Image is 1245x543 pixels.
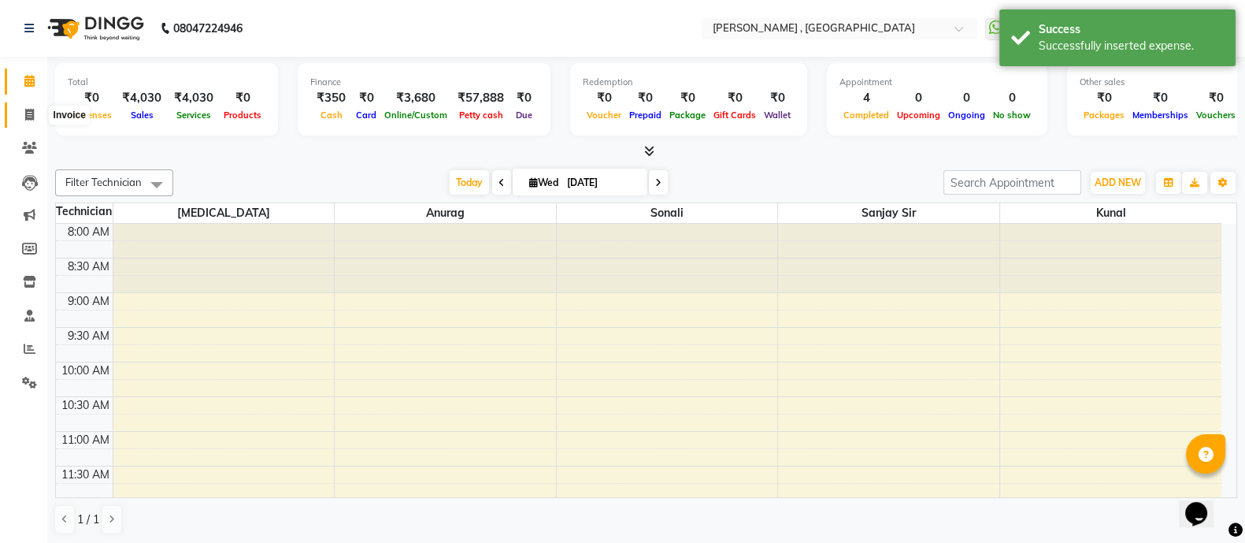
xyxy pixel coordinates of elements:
span: Petty cash [455,110,507,121]
span: Package [665,110,710,121]
span: Completed [839,110,893,121]
div: ₹0 [665,89,710,107]
div: Total [68,76,265,89]
span: Gift Cards [710,110,760,121]
div: Success [1039,21,1224,38]
span: Wallet [760,110,795,121]
span: Today [450,170,489,195]
div: Appointment [839,76,1035,89]
div: 8:00 AM [65,224,113,240]
div: ₹0 [1080,89,1128,107]
div: Redemption [583,76,795,89]
div: Successfully inserted expense. [1039,38,1224,54]
div: ₹350 [310,89,352,107]
div: 10:00 AM [58,363,113,379]
span: Voucher [583,110,625,121]
span: Wed [525,177,562,188]
div: 10:30 AM [58,397,113,414]
input: Search Appointment [943,170,1081,195]
span: Services [172,110,215,121]
div: ₹0 [220,89,265,107]
div: 4 [839,89,893,107]
div: 8:30 AM [65,258,113,275]
span: ADD NEW [1095,177,1141,188]
div: ₹3,680 [380,89,451,107]
div: Finance [310,76,538,89]
input: 2025-09-03 [562,171,641,195]
span: Sanjay sir [778,203,999,223]
span: Prepaid [625,110,665,121]
span: Products [220,110,265,121]
div: ₹0 [710,89,760,107]
div: ₹57,888 [451,89,510,107]
div: ₹0 [1192,89,1239,107]
span: Packages [1080,110,1128,121]
div: ₹0 [1128,89,1192,107]
span: Upcoming [893,110,944,121]
span: Card [352,110,380,121]
span: Filter Technician [65,176,142,188]
span: Sonali [557,203,778,223]
div: 0 [893,89,944,107]
button: ADD NEW [1091,172,1145,194]
div: ₹0 [760,89,795,107]
div: ₹4,030 [168,89,220,107]
span: 1 / 1 [77,511,99,528]
span: Cash [317,110,346,121]
div: ₹0 [583,89,625,107]
span: No show [989,110,1035,121]
div: ₹4,030 [116,89,168,107]
span: Vouchers [1192,110,1239,121]
div: 11:30 AM [58,467,113,483]
span: Memberships [1128,110,1192,121]
span: kunal [1000,203,1221,223]
img: logo [40,6,148,50]
div: ₹0 [625,89,665,107]
span: Online/Custom [380,110,451,121]
div: 9:30 AM [65,328,113,344]
div: 0 [944,89,989,107]
div: ₹0 [352,89,380,107]
div: 9:00 AM [65,293,113,310]
span: [MEDICAL_DATA] [113,203,335,223]
span: Ongoing [944,110,989,121]
b: 08047224946 [173,6,243,50]
div: 11:00 AM [58,432,113,448]
div: Invoice [50,106,90,125]
span: Due [512,110,536,121]
div: Technician [56,203,113,220]
span: Sales [127,110,157,121]
div: 0 [989,89,1035,107]
span: Anurag [335,203,556,223]
iframe: chat widget [1179,480,1229,527]
div: ₹0 [510,89,538,107]
div: ₹0 [68,89,116,107]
